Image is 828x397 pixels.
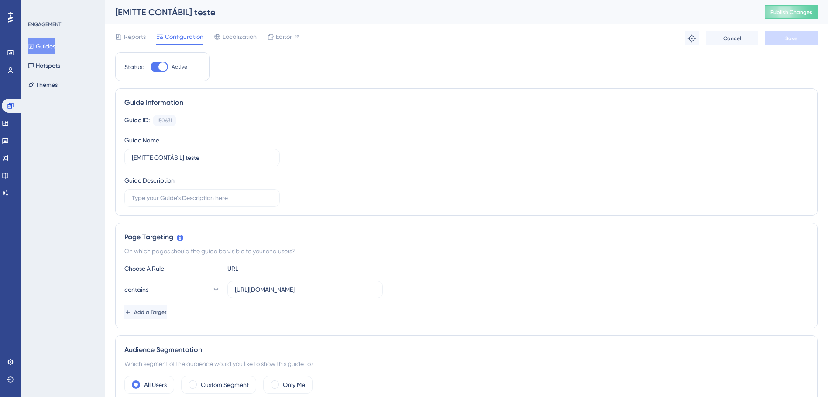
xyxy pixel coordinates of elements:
span: Localization [223,31,257,42]
input: Type your Guide’s Description here [132,193,272,203]
button: Save [765,31,818,45]
label: Custom Segment [201,380,249,390]
span: Cancel [723,35,741,42]
div: Guide ID: [124,115,150,126]
span: Editor [276,31,292,42]
div: ENGAGEMENT [28,21,61,28]
div: Which segment of the audience would you like to show this guide to? [124,359,808,369]
button: Cancel [706,31,758,45]
div: On which pages should the guide be visible to your end users? [124,246,808,256]
div: Page Targeting [124,232,808,242]
button: Publish Changes [765,5,818,19]
button: contains [124,281,220,298]
button: Hotspots [28,58,60,73]
div: Guide Information [124,97,808,108]
div: Status: [124,62,144,72]
span: Active [172,63,187,70]
span: Save [785,35,797,42]
button: Themes [28,77,58,93]
span: Configuration [165,31,203,42]
div: 150631 [157,117,172,124]
div: URL [227,263,323,274]
button: Guides [28,38,55,54]
span: Add a Target [134,309,167,316]
input: yourwebsite.com/path [235,285,375,294]
div: [EMITTE CONTÁBIL] teste [115,6,743,18]
div: Guide Name [124,135,159,145]
div: Choose A Rule [124,263,220,274]
label: Only Me [283,380,305,390]
input: Type your Guide’s Name here [132,153,272,162]
span: Publish Changes [770,9,812,16]
span: Reports [124,31,146,42]
span: contains [124,284,148,295]
div: Audience Segmentation [124,345,808,355]
button: Add a Target [124,305,167,319]
label: All Users [144,380,167,390]
div: Guide Description [124,175,175,186]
